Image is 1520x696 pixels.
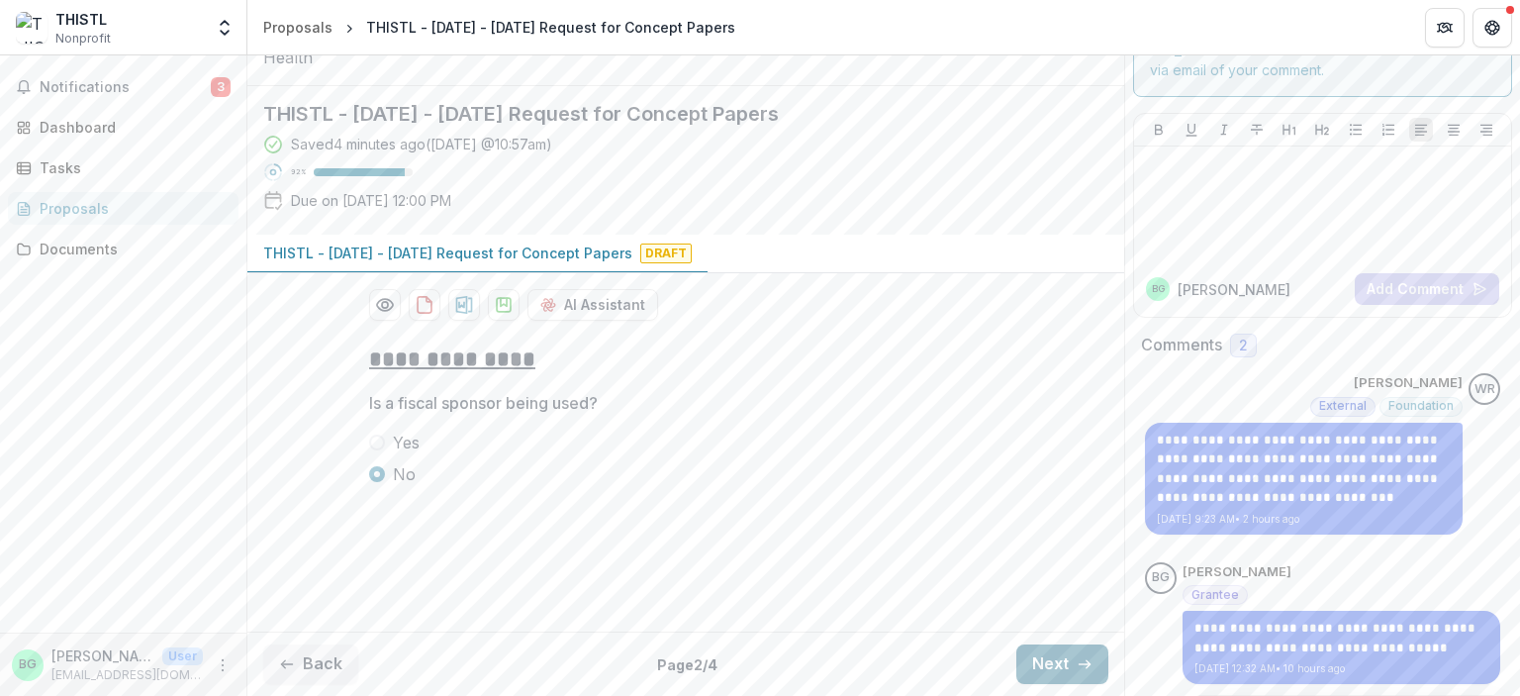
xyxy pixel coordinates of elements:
button: Partners [1425,8,1465,48]
button: Notifications3 [8,71,238,103]
button: Heading 1 [1278,118,1301,142]
img: THISTL [16,12,47,44]
button: Align Right [1474,118,1498,142]
div: Tasks [40,157,223,178]
button: More [211,653,235,677]
button: Underline [1180,118,1203,142]
p: THISTL - [DATE] - [DATE] Request for Concept Papers [263,243,632,263]
div: THISTL - [DATE] - [DATE] Request for Concept Papers [366,17,735,38]
a: Documents [8,233,238,265]
div: Proposals [263,17,332,38]
div: Beth Gombos [19,658,37,671]
button: Back [263,645,358,684]
p: [EMAIL_ADDRESS][DOMAIN_NAME] [51,666,203,684]
p: [PERSON_NAME] [1183,562,1291,582]
a: Dashboard [8,111,238,144]
nav: breadcrumb [255,13,743,42]
button: AI Assistant [527,289,658,321]
button: Bold [1147,118,1171,142]
button: download-proposal [488,289,520,321]
button: Ordered List [1377,118,1400,142]
span: Draft [640,244,692,263]
button: Bullet List [1344,118,1368,142]
span: No [393,462,416,486]
button: Next [1016,645,1108,684]
p: [DATE] 9:23 AM • 2 hours ago [1157,512,1451,527]
div: Saved 4 minutes ago ( [DATE] @ 10:57am ) [291,134,552,154]
span: Grantee [1191,588,1239,602]
p: Is a fiscal sponsor being used? [369,391,598,415]
p: Due on [DATE] 12:00 PM [291,190,451,211]
button: download-proposal [448,289,480,321]
span: Notifications [40,79,211,96]
button: Get Help [1472,8,1512,48]
button: Italicize [1212,118,1236,142]
button: Heading 2 [1310,118,1334,142]
p: Page 2 / 4 [657,654,717,675]
a: Tasks [8,151,238,184]
div: THISTL [55,9,111,30]
p: [PERSON_NAME] [51,646,154,666]
div: Wendy Rohrbach [1474,383,1495,396]
span: Nonprofit [55,30,111,48]
a: Proposals [255,13,340,42]
a: Proposals [8,192,238,225]
button: Strike [1245,118,1269,142]
div: Beth Gombos [1152,284,1165,294]
p: [PERSON_NAME] [1354,373,1463,393]
p: 92 % [291,165,306,179]
span: 2 [1239,338,1248,354]
button: Align Center [1442,118,1466,142]
p: [DATE] 12:32 AM • 10 hours ago [1194,661,1488,676]
button: Align Left [1409,118,1433,142]
button: Add Comment [1355,273,1499,305]
button: Open entity switcher [211,8,238,48]
p: User [162,647,203,665]
div: Documents [40,239,223,259]
h2: Comments [1141,336,1222,354]
div: Proposals [40,198,223,219]
button: download-proposal [409,289,440,321]
span: Yes [393,431,420,454]
div: Beth Gombos [1152,571,1170,584]
button: Preview 24582f53-d915-4ba5-9347-7f48775f5e05-0.pdf [369,289,401,321]
span: Foundation [1388,399,1454,413]
div: Dashboard [40,117,223,138]
span: 3 [211,77,231,97]
span: External [1319,399,1367,413]
p: [PERSON_NAME] [1178,279,1290,300]
h2: THISTL - [DATE] - [DATE] Request for Concept Papers [263,102,1077,126]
